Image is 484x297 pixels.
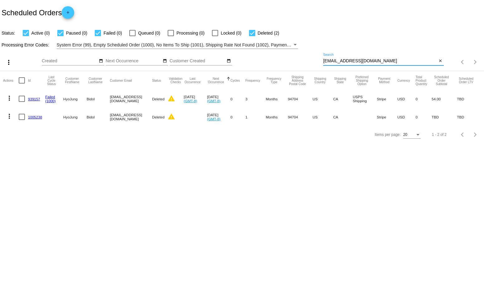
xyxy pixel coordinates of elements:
span: Locked (0) [221,29,241,37]
span: Active (0) [31,29,50,37]
a: 939157 [28,97,40,101]
mat-cell: US [313,108,333,126]
button: Clear [437,58,444,65]
a: (1000) [45,99,56,103]
mat-cell: [DATE] [207,108,230,126]
mat-cell: Stripe [377,108,397,126]
mat-header-cell: Actions [3,71,19,90]
mat-select: Filter by Processing Error Codes [57,41,298,49]
h2: Scheduled Orders [2,6,74,19]
span: 20 [403,132,407,137]
mat-cell: [EMAIL_ADDRESS][DOMAIN_NAME] [110,90,152,108]
button: Change sorting for Cycles [230,79,240,82]
input: Search [323,59,437,64]
mat-cell: HyoJung [63,90,87,108]
mat-cell: TBD [457,90,481,108]
mat-cell: US [313,90,333,108]
button: Change sorting for ShippingCountry [313,77,328,84]
mat-cell: CA [333,90,353,108]
mat-cell: 0 [230,108,245,126]
button: Change sorting for CustomerFirstName [63,77,81,84]
mat-icon: more_vert [6,113,13,120]
a: (GMT-8) [184,99,197,103]
button: Change sorting for LifetimeValue [457,77,475,84]
mat-cell: 54.00 [432,90,457,108]
mat-cell: USPS Shipping [353,90,377,108]
button: Change sorting for FrequencyType [266,77,282,84]
mat-icon: more_vert [5,59,12,66]
a: 1005238 [28,115,42,119]
mat-cell: Stripe [377,90,397,108]
mat-cell: 94704 [288,108,313,126]
mat-header-cell: Total Product Quantity [415,71,432,90]
button: Next page [469,128,482,141]
input: Next Occurrence [106,59,162,64]
mat-cell: USD [397,90,416,108]
a: (GMT-8) [207,99,220,103]
mat-cell: [DATE] [184,90,207,108]
mat-cell: Bidol [87,108,110,126]
mat-cell: HyoJung [63,108,87,126]
mat-cell: 0 [230,90,245,108]
mat-select: Items per page: [403,133,421,137]
mat-cell: Months [266,90,288,108]
button: Change sorting for Frequency [245,79,260,82]
mat-cell: 0 [415,90,432,108]
mat-cell: Months [266,108,288,126]
mat-cell: USD [397,108,416,126]
button: Change sorting for ShippingPostcode [288,75,307,86]
span: Deleted [152,115,165,119]
mat-icon: close [438,59,443,64]
button: Change sorting for LastProcessingCycleId [45,75,58,86]
button: Change sorting for CustomerEmail [110,79,132,82]
span: Deleted (2) [258,29,279,37]
input: Created [42,59,98,64]
button: Change sorting for PreferredShippingOption [353,75,371,86]
mat-cell: [DATE] [207,90,230,108]
mat-icon: more_vert [6,94,13,102]
span: Deleted [152,97,165,101]
button: Change sorting for CurrencyIso [397,79,410,82]
mat-cell: 1 [245,108,266,126]
button: Change sorting for Id [28,79,31,82]
mat-icon: date_range [99,59,103,64]
mat-cell: Bidol [87,90,110,108]
mat-cell: 3 [245,90,266,108]
mat-cell: [EMAIL_ADDRESS][DOMAIN_NAME] [110,108,152,126]
button: Change sorting for LastOccurrenceUtc [184,77,202,84]
mat-cell: 94704 [288,90,313,108]
div: Items per page: [375,132,400,137]
mat-icon: date_range [227,59,231,64]
button: Change sorting for Subtotal [432,75,451,86]
mat-cell: CA [333,108,353,126]
mat-icon: add [64,10,72,18]
mat-icon: date_range [163,59,167,64]
mat-cell: TBD [432,108,457,126]
button: Next page [469,56,482,68]
span: Queued (0) [138,29,160,37]
button: Change sorting for ShippingState [333,77,347,84]
button: Change sorting for Status [152,79,161,82]
mat-cell: 0 [415,108,432,126]
a: Failed [45,95,55,99]
span: Paused (0) [66,29,87,37]
span: Failed (0) [103,29,122,37]
button: Change sorting for NextOccurrenceUtc [207,77,225,84]
button: Change sorting for CustomerLastName [87,77,104,84]
mat-icon: warning [168,113,175,120]
span: Status: [2,31,15,36]
mat-icon: warning [168,95,175,102]
span: Processing (0) [176,29,204,37]
button: Change sorting for PaymentMethod.Type [377,77,392,84]
mat-header-cell: Validation Checks [168,71,184,90]
input: Customer Created [170,59,226,64]
button: Previous page [457,128,469,141]
span: Processing Error Codes: [2,42,49,47]
button: Previous page [457,56,469,68]
div: 1 - 2 of 2 [432,132,447,137]
a: (GMT-8) [207,117,220,121]
mat-cell: TBD [457,108,481,126]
